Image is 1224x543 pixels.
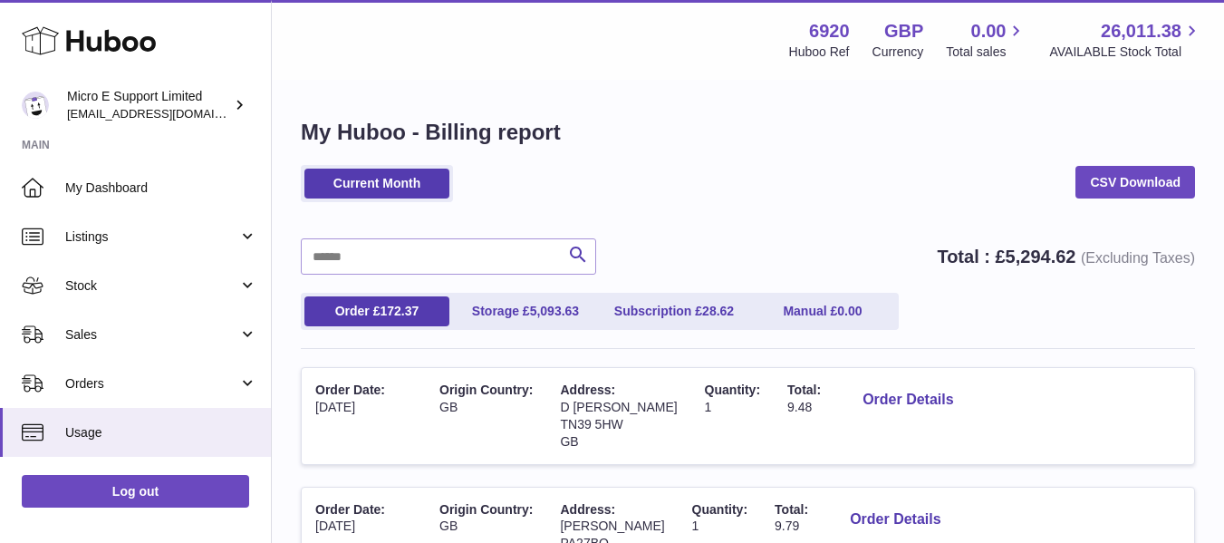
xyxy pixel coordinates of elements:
span: 0.00 [837,304,862,318]
div: Micro E Support Limited [67,88,230,122]
span: Address: [560,502,615,517]
button: Order Details [835,501,955,538]
div: Huboo Ref [789,44,850,61]
strong: Total : £ [937,247,1195,267]
span: Total sales [946,44,1026,61]
span: Quantity: [705,383,760,397]
a: Log out [22,475,249,508]
h1: My Huboo - Billing report [301,118,1195,147]
a: Storage £5,093.63 [453,296,598,326]
a: Current Month [304,169,449,199]
span: [EMAIL_ADDRESS][DOMAIN_NAME] [67,106,266,121]
span: D [PERSON_NAME] [560,400,677,414]
td: [DATE] [302,368,399,464]
a: Subscription £28.62 [602,296,747,326]
a: 26,011.38 AVAILABLE Stock Total [1049,19,1202,61]
span: Quantity: [692,502,747,517]
span: Orders [65,375,238,393]
span: Origin Country: [439,502,533,517]
span: Order Date: [315,383,385,397]
span: (Excluding Taxes) [1081,250,1195,266]
span: Usage [65,424,257,441]
td: GB [426,368,546,464]
span: Order Date: [315,502,385,517]
span: GB [560,434,578,449]
span: Address: [560,383,615,397]
a: Manual £0.00 [750,296,895,326]
span: Listings [65,228,238,246]
span: 9.48 [787,400,812,414]
img: contact@micropcsupport.com [22,92,49,119]
a: 0.00 Total sales [946,19,1026,61]
a: CSV Download [1075,166,1195,199]
div: Currency [872,44,924,61]
span: 5,093.63 [530,304,580,318]
span: [PERSON_NAME] [560,519,664,533]
button: Order Details [848,382,968,419]
span: Total: [775,502,808,517]
span: 0.00 [971,19,1007,44]
td: 1 [691,368,774,464]
span: 5,294.62 [1006,247,1076,267]
span: 26,011.38 [1101,19,1181,44]
span: My Dashboard [65,179,257,197]
a: Order £172.37 [304,296,449,326]
strong: 6920 [809,19,850,44]
span: 28.62 [702,304,734,318]
span: AVAILABLE Stock Total [1049,44,1202,61]
span: Stock [65,277,238,295]
strong: GBP [884,19,923,44]
span: 172.37 [380,304,419,318]
span: Total: [787,383,821,397]
span: 9.79 [775,519,799,533]
span: Origin Country: [439,383,533,397]
span: Sales [65,326,238,344]
span: TN39 5HW [560,417,622,431]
